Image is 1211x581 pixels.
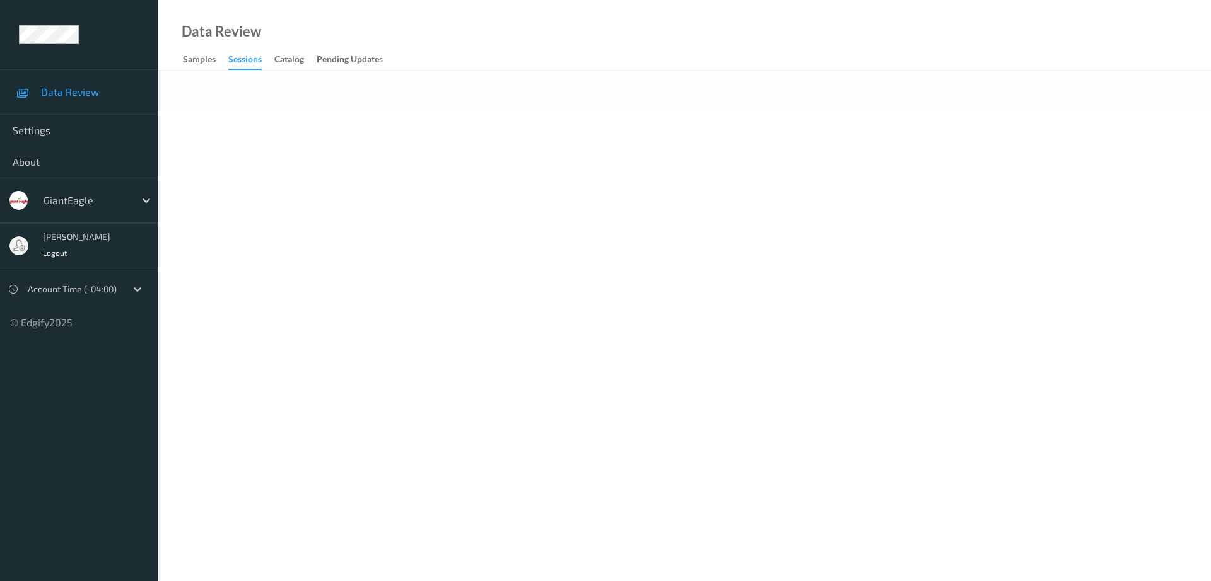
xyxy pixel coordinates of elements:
[317,51,395,69] a: Pending Updates
[183,53,216,69] div: Samples
[317,53,383,69] div: Pending Updates
[182,25,261,38] div: Data Review
[274,51,317,69] a: Catalog
[274,53,304,69] div: Catalog
[228,51,274,70] a: Sessions
[228,53,262,70] div: Sessions
[183,51,228,69] a: Samples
